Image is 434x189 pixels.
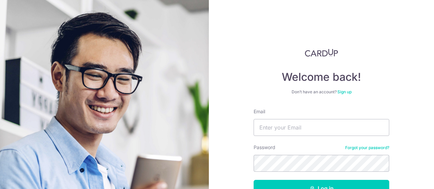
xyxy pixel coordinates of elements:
h4: Welcome back! [254,70,389,84]
div: Don’t have an account? [254,89,389,95]
label: Password [254,144,275,151]
a: Forgot your password? [345,145,389,150]
input: Enter your Email [254,119,389,136]
img: CardUp Logo [305,49,338,57]
a: Sign up [337,89,352,94]
label: Email [254,108,265,115]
